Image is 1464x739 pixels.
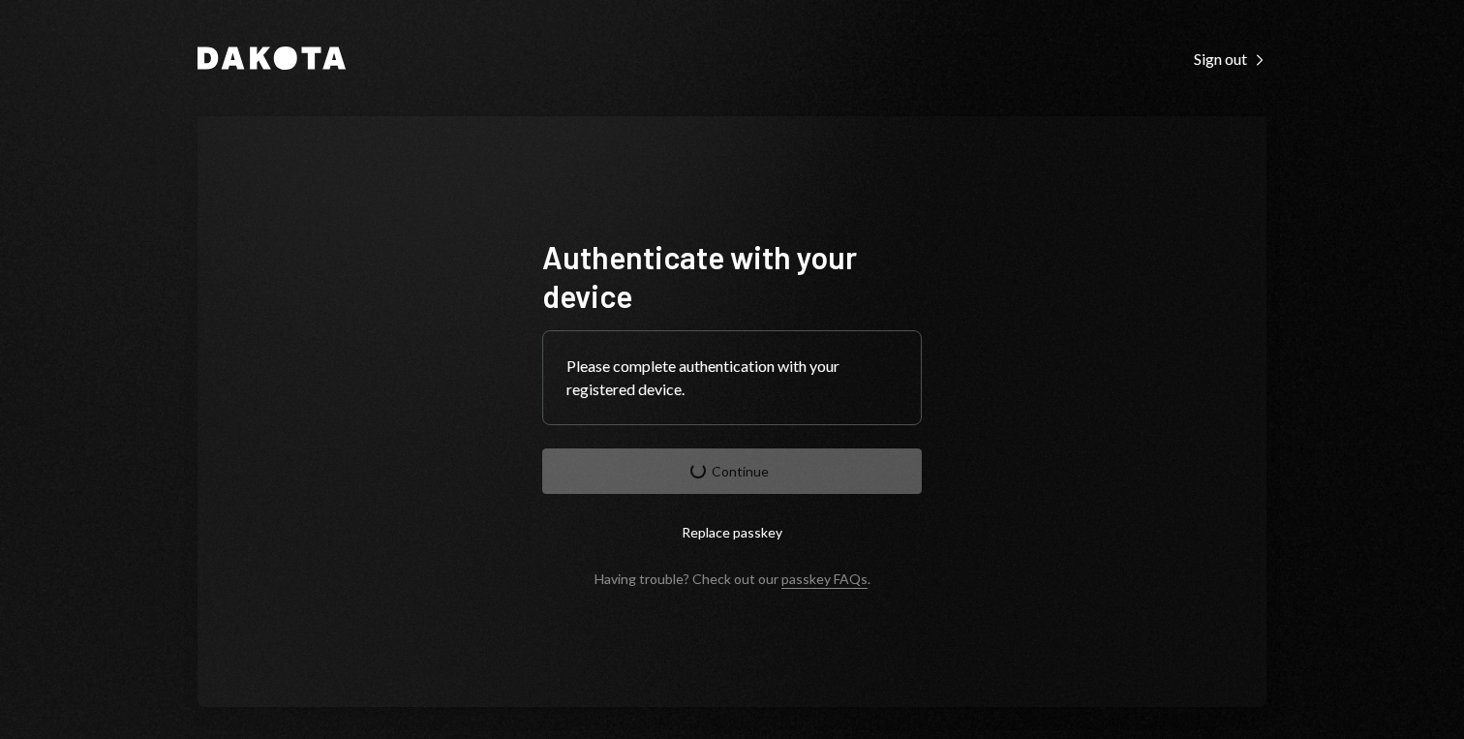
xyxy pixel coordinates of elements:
[1194,47,1266,69] a: Sign out
[542,237,922,315] h1: Authenticate with your device
[781,570,868,589] a: passkey FAQs
[542,509,922,555] button: Replace passkey
[595,570,870,587] div: Having trouble? Check out our .
[566,354,898,401] div: Please complete authentication with your registered device.
[1194,49,1266,69] div: Sign out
